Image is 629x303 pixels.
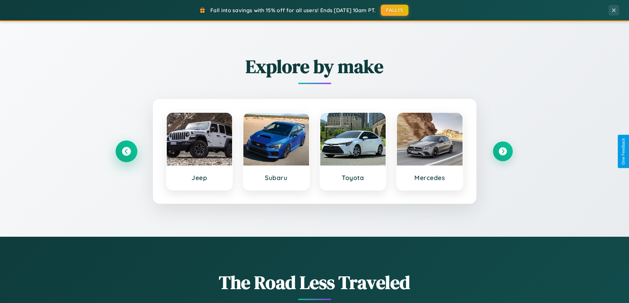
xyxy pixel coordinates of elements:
button: FALL15 [381,5,408,16]
span: Fall into savings with 15% off for all users! Ends [DATE] 10am PT. [210,7,376,14]
h1: The Road Less Traveled [117,270,513,295]
h3: Jeep [173,174,226,182]
h2: Explore by make [117,54,513,79]
h3: Mercedes [403,174,456,182]
h3: Toyota [327,174,379,182]
div: Give Feedback [621,138,626,165]
h3: Subaru [250,174,302,182]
